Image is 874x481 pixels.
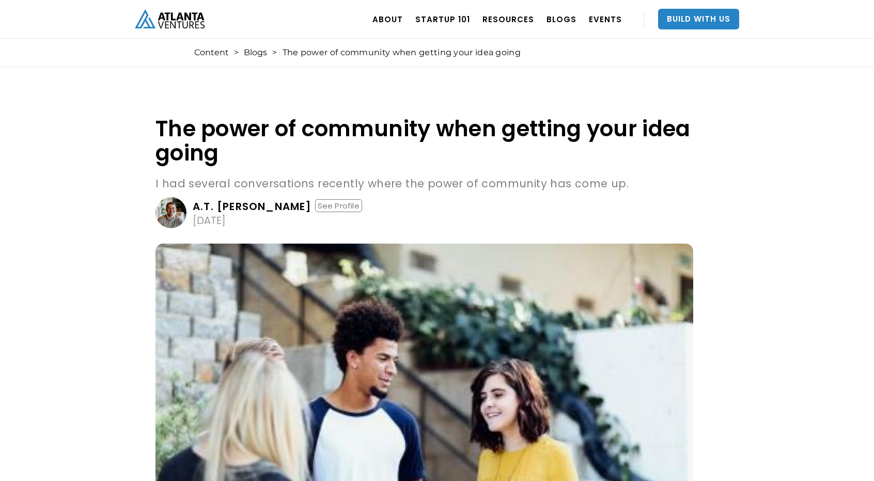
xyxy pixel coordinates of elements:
div: A.T. [PERSON_NAME] [193,201,312,212]
p: I had several conversations recently where the power of community has come up. [155,175,693,192]
a: EVENTS [589,5,622,34]
a: ABOUT [372,5,403,34]
a: Blogs [244,47,267,58]
a: Content [194,47,229,58]
a: Startup 101 [415,5,470,34]
a: Build With Us [658,9,739,29]
a: A.T. [PERSON_NAME]See Profile[DATE] [155,197,693,228]
div: See Profile [315,199,362,212]
div: > [272,47,277,58]
a: RESOURCES [482,5,534,34]
div: The power of community when getting your idea going [283,47,521,58]
div: [DATE] [193,215,226,226]
div: > [234,47,239,58]
a: BLOGS [547,5,576,34]
h1: The power of community when getting your idea going [155,117,693,165]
